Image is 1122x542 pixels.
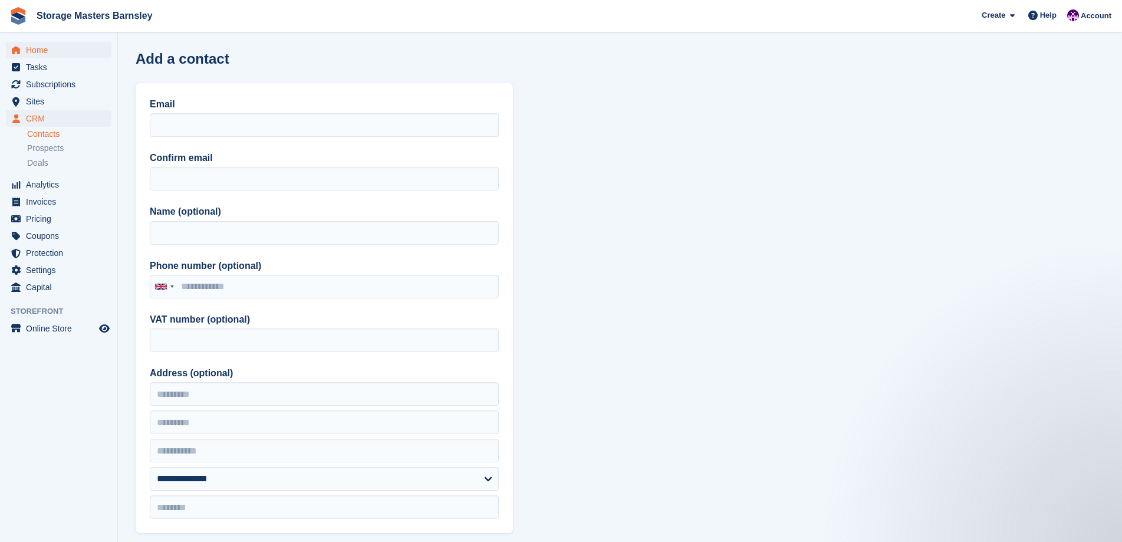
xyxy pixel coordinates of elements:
[150,275,177,298] div: United Kingdom: +44
[27,157,48,169] span: Deals
[6,211,111,227] a: menu
[97,321,111,336] a: Preview store
[26,42,97,58] span: Home
[26,245,97,261] span: Protection
[11,306,117,317] span: Storefront
[26,193,97,210] span: Invoices
[1040,9,1057,21] span: Help
[150,366,499,380] label: Address (optional)
[27,143,64,154] span: Prospects
[32,6,157,25] a: Storage Masters Barnsley
[150,205,499,219] label: Name (optional)
[26,176,97,193] span: Analytics
[6,93,111,110] a: menu
[1067,9,1079,21] img: Louise Masters
[26,93,97,110] span: Sites
[150,97,499,111] label: Email
[26,320,97,337] span: Online Store
[26,59,97,75] span: Tasks
[27,142,111,155] a: Prospects
[27,129,111,140] a: Contacts
[6,279,111,295] a: menu
[1081,10,1111,22] span: Account
[6,176,111,193] a: menu
[26,76,97,93] span: Subscriptions
[6,193,111,210] a: menu
[6,262,111,278] a: menu
[9,7,27,25] img: stora-icon-8386f47178a22dfd0bd8f6a31ec36ba5ce8667c1dd55bd0f319d3a0aa187defe.svg
[26,110,97,127] span: CRM
[6,76,111,93] a: menu
[6,320,111,337] a: menu
[26,262,97,278] span: Settings
[6,59,111,75] a: menu
[6,110,111,127] a: menu
[26,211,97,227] span: Pricing
[150,151,499,165] label: Confirm email
[150,313,499,327] label: VAT number (optional)
[27,157,111,169] a: Deals
[6,42,111,58] a: menu
[26,228,97,244] span: Coupons
[6,228,111,244] a: menu
[982,9,1005,21] span: Create
[150,259,499,273] label: Phone number (optional)
[136,51,229,67] h1: Add a contact
[26,279,97,295] span: Capital
[6,245,111,261] a: menu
